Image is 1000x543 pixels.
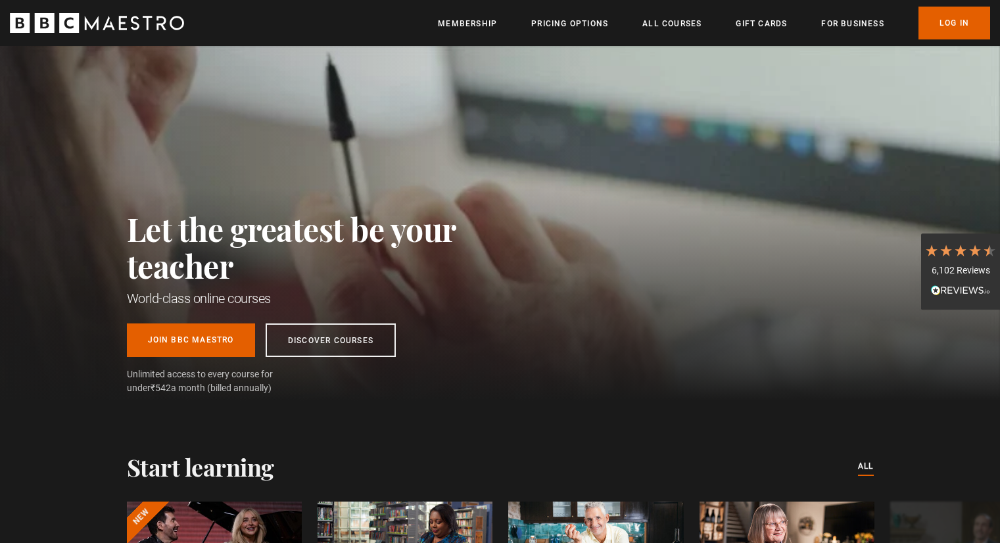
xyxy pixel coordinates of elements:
[736,17,787,30] a: Gift Cards
[266,323,396,357] a: Discover Courses
[438,17,497,30] a: Membership
[924,284,997,300] div: Read All Reviews
[921,233,1000,310] div: 6,102 ReviewsRead All Reviews
[127,289,515,308] h1: World-class online courses
[918,7,990,39] a: Log In
[127,453,274,481] h2: Start learning
[127,210,515,284] h2: Let the greatest be your teacher
[924,243,997,258] div: 4.7 Stars
[531,17,608,30] a: Pricing Options
[127,367,304,395] span: Unlimited access to every course for under a month (billed annually)
[858,460,874,474] a: All
[127,323,255,357] a: Join BBC Maestro
[10,13,184,33] svg: BBC Maestro
[931,285,990,295] img: REVIEWS.io
[642,17,702,30] a: All Courses
[151,383,171,393] span: ₹542
[438,7,990,39] nav: Primary
[821,17,884,30] a: For business
[924,264,997,277] div: 6,102 Reviews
